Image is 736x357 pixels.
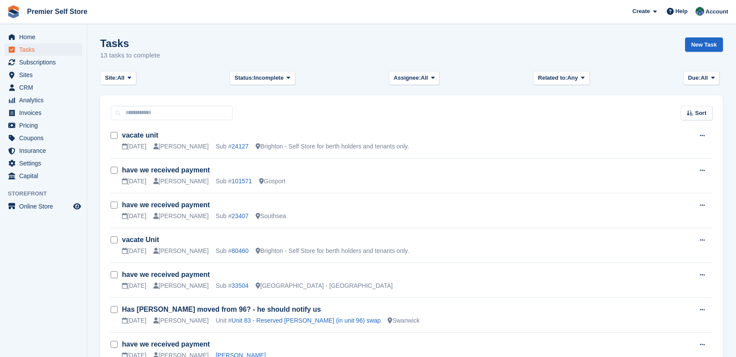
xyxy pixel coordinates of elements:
[216,212,249,221] div: Sub #
[122,166,210,174] a: have we received payment
[232,282,249,289] a: 33504
[72,201,82,212] a: Preview store
[4,44,82,56] a: menu
[122,177,146,186] div: [DATE]
[153,281,209,290] div: [PERSON_NAME]
[122,316,146,325] div: [DATE]
[122,142,146,151] div: [DATE]
[153,142,209,151] div: [PERSON_NAME]
[538,74,567,82] span: Related to:
[153,212,209,221] div: [PERSON_NAME]
[19,157,71,169] span: Settings
[122,236,159,243] a: vacate Unit
[232,247,249,254] a: 80460
[232,143,249,150] a: 24127
[19,119,71,131] span: Pricing
[100,37,160,49] h1: Tasks
[256,281,393,290] div: [GEOGRAPHIC_DATA] - [GEOGRAPHIC_DATA]
[19,170,71,182] span: Capital
[7,5,20,18] img: stora-icon-8386f47178a22dfd0bd8f6a31ec36ba5ce8667c1dd55bd0f319d3a0aa187defe.svg
[695,109,706,118] span: Sort
[19,145,71,157] span: Insurance
[216,281,249,290] div: Sub #
[122,306,321,313] a: Has [PERSON_NAME] moved from 96? - he should notify us
[234,74,253,82] span: Status:
[4,81,82,94] a: menu
[683,71,719,85] button: Due: All
[122,246,146,256] div: [DATE]
[256,142,409,151] div: Brighton - Self Store for berth holders and tenants only.
[230,71,295,85] button: Status: Incomplete
[122,281,146,290] div: [DATE]
[19,69,71,81] span: Sites
[19,107,71,119] span: Invoices
[19,31,71,43] span: Home
[122,201,210,209] a: have we received payment
[4,56,82,68] a: menu
[19,200,71,212] span: Online Store
[24,4,91,19] a: Premier Self Store
[216,142,249,151] div: Sub #
[153,177,209,186] div: [PERSON_NAME]
[19,94,71,106] span: Analytics
[216,246,249,256] div: Sub #
[394,74,421,82] span: Assignee:
[4,69,82,81] a: menu
[19,56,71,68] span: Subscriptions
[4,200,82,212] a: menu
[685,37,723,52] a: New Task
[100,51,160,61] p: 13 tasks to complete
[153,316,209,325] div: [PERSON_NAME]
[4,107,82,119] a: menu
[389,71,440,85] button: Assignee: All
[232,178,252,185] a: 101571
[122,271,210,278] a: have we received payment
[4,157,82,169] a: menu
[254,74,284,82] span: Incomplete
[19,81,71,94] span: CRM
[256,246,409,256] div: Brighton - Self Store for berth holders and tenants only.
[688,74,701,82] span: Due:
[122,131,159,139] a: vacate unit
[388,316,419,325] div: Swanwick
[216,177,252,186] div: Sub #
[256,212,286,221] div: Southsea
[122,212,146,221] div: [DATE]
[695,7,704,16] img: Jo Granger
[8,189,87,198] span: Storefront
[19,132,71,144] span: Coupons
[232,212,249,219] a: 23407
[4,145,82,157] a: menu
[706,7,728,16] span: Account
[100,71,136,85] button: Site: All
[122,340,210,348] a: have we received payment
[675,7,688,16] span: Help
[632,7,650,16] span: Create
[4,31,82,43] a: menu
[117,74,125,82] span: All
[19,44,71,56] span: Tasks
[4,132,82,144] a: menu
[4,170,82,182] a: menu
[4,119,82,131] a: menu
[701,74,708,82] span: All
[216,316,381,325] div: Unit #
[533,71,589,85] button: Related to: Any
[259,177,286,186] div: Gosport
[105,74,117,82] span: Site:
[567,74,578,82] span: Any
[153,246,209,256] div: [PERSON_NAME]
[4,94,82,106] a: menu
[421,74,428,82] span: All
[232,317,381,324] a: Unit 83 - Reserved [PERSON_NAME] (in unit 96) swap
